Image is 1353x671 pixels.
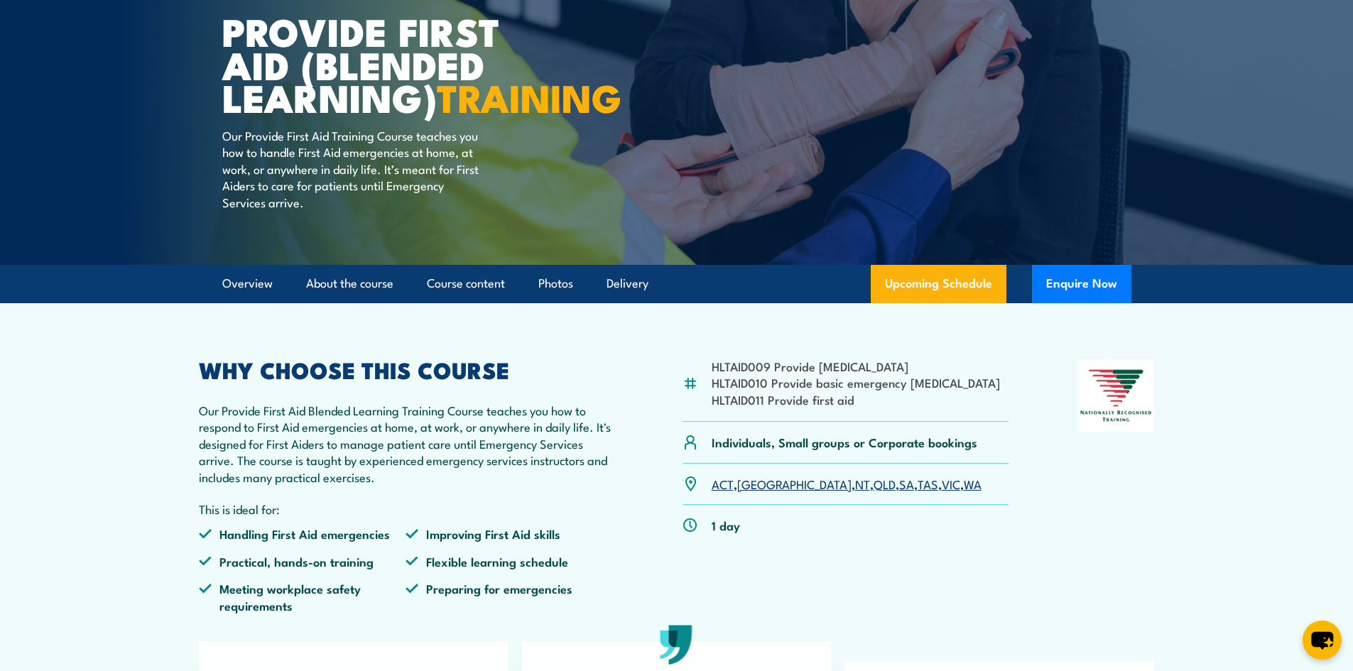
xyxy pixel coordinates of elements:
p: Individuals, Small groups or Corporate bookings [712,434,977,450]
p: , , , , , , , [712,476,982,492]
button: chat-button [1303,621,1342,660]
li: HLTAID009 Provide [MEDICAL_DATA] [712,358,1000,374]
a: About the course [306,265,393,302]
h2: WHY CHOOSE THIS COURSE [199,359,614,379]
p: Our Provide First Aid Training Course teaches you how to handle First Aid emergencies at home, at... [222,127,482,210]
li: Preparing for emergencies [406,580,613,613]
a: QLD [874,475,896,492]
strong: TRAINING [437,67,621,126]
a: TAS [918,475,938,492]
a: VIC [942,475,960,492]
li: HLTAID010 Provide basic emergency [MEDICAL_DATA] [712,374,1000,391]
a: Upcoming Schedule [871,265,1006,303]
p: This is ideal for: [199,501,614,517]
a: SA [899,475,914,492]
li: Handling First Aid emergencies [199,525,406,542]
a: Course content [427,265,505,302]
img: Nationally Recognised Training logo. [1078,359,1155,432]
li: Practical, hands-on training [199,553,406,569]
li: HLTAID011 Provide first aid [712,391,1000,408]
a: WA [964,475,982,492]
a: Photos [538,265,573,302]
li: Meeting workplace safety requirements [199,580,406,613]
li: Improving First Aid skills [406,525,613,542]
button: Enquire Now [1032,265,1131,303]
li: Flexible learning schedule [406,553,613,569]
a: ACT [712,475,734,492]
p: 1 day [712,517,740,533]
h1: Provide First Aid (Blended Learning) [222,14,573,114]
a: Delivery [607,265,648,302]
a: [GEOGRAPHIC_DATA] [737,475,852,492]
a: Overview [222,265,273,302]
p: Our Provide First Aid Blended Learning Training Course teaches you how to respond to First Aid em... [199,402,614,485]
a: NT [855,475,870,492]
